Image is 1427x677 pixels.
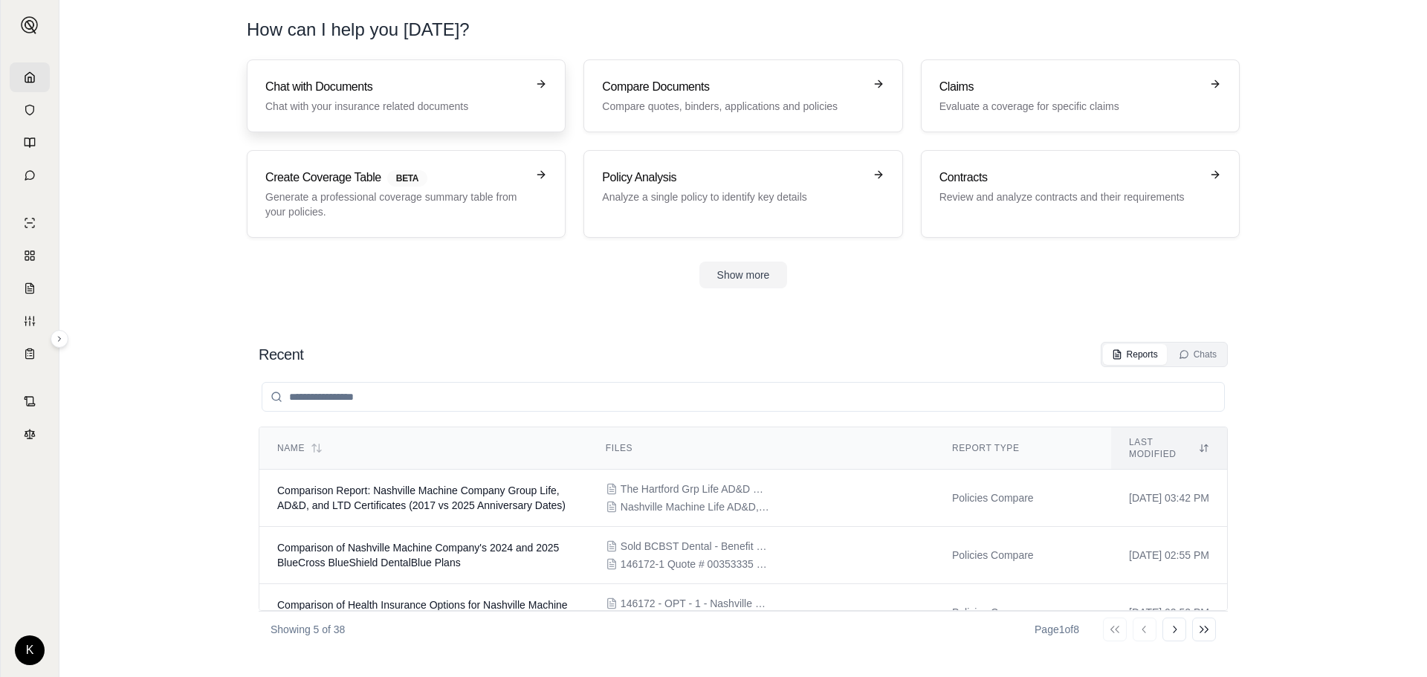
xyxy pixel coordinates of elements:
a: Coverage Table [10,339,50,369]
button: Chats [1170,344,1226,365]
td: Policies Compare [934,470,1111,527]
h3: Chat with Documents [265,78,526,96]
img: Expand sidebar [21,16,39,34]
a: Documents Vault [10,95,50,125]
span: Nashville Machine Life AD&D, LTD Policy.pdf [621,499,769,514]
p: Generate a professional coverage summary table from your policies. [265,190,526,219]
th: Files [588,427,934,470]
p: Review and analyze contracts and their requirements [939,190,1200,204]
a: Custom Report [10,306,50,336]
td: Policies Compare [934,584,1111,641]
a: Policy AnalysisAnalyze a single policy to identify key details [583,150,902,238]
td: [DATE] 03:42 PM [1111,470,1227,527]
p: Showing 5 of 38 [271,622,345,637]
a: ClaimsEvaluate a coverage for specific claims [921,59,1240,132]
h1: How can I help you [DATE]? [247,18,1240,42]
a: ContractsReview and analyze contracts and their requirements [921,150,1240,238]
span: Comparison of Health Insurance Options for Nashville Machine Company, Inc. (Network S vs Network P) [277,599,568,626]
span: The Hartford Grp Life AD&D & LTD Certificate_ht checked.pdf [621,482,769,496]
td: [DATE] 02:55 PM [1111,527,1227,584]
td: Policies Compare [934,527,1111,584]
a: Contract Analysis [10,386,50,416]
button: Expand sidebar [15,10,45,40]
div: Name [277,442,570,454]
p: Compare quotes, binders, applications and policies [602,99,863,114]
th: Report Type [934,427,1111,470]
a: Create Coverage TableBETAGenerate a professional coverage summary table from your policies. [247,150,566,238]
button: Reports [1103,344,1167,365]
a: Chat [10,161,50,190]
h3: Create Coverage Table [265,169,526,187]
h3: Policy Analysis [602,169,863,187]
td: [DATE] 02:52 PM [1111,584,1227,641]
p: Chat with your insurance related documents [265,99,526,114]
a: Prompt Library [10,128,50,158]
h3: Compare Documents [602,78,863,96]
a: Chat with DocumentsChat with your insurance related documents [247,59,566,132]
div: Chats [1179,349,1217,360]
div: K [15,635,45,665]
span: BETA [387,170,427,187]
a: Single Policy [10,208,50,238]
div: Page 1 of 8 [1035,622,1079,637]
span: 146172-1 Quote # 00353335 - Non-EHB Benefit Summaries - Dental.pdf [621,557,769,571]
button: Expand sidebar [51,330,68,348]
p: Evaluate a coverage for specific claims [939,99,1200,114]
a: Home [10,62,50,92]
span: 146172 - OPT - 1 - Nashville Machine Company, Inc. - Q 00372056 - SBC - 10.1.2025.pdf [621,596,769,611]
span: Comparison Report: Nashville Machine Company Group Life, AD&D, and LTD Certificates (2017 vs 2025... [277,485,566,511]
a: Claim Coverage [10,273,50,303]
div: Reports [1112,349,1158,360]
a: Legal Search Engine [10,419,50,449]
span: Comparison of Nashville Machine Company's 2024 and 2025 BlueCross BlueShield DentalBlue Plans [277,542,559,569]
a: Policy Comparisons [10,241,50,271]
a: Compare DocumentsCompare quotes, binders, applications and policies [583,59,902,132]
h3: Claims [939,78,1200,96]
button: Show more [699,262,788,288]
span: Sold BCBST Dental - Benefit Summary.pdf [621,539,769,554]
div: Last modified [1129,436,1209,460]
h3: Contracts [939,169,1200,187]
h2: Recent [259,344,303,365]
p: Analyze a single policy to identify key details [602,190,863,204]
